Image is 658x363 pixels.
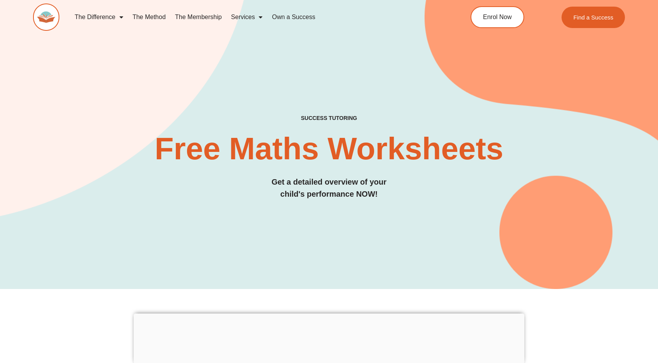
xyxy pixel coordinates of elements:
[562,7,625,28] a: Find a Success
[471,6,524,28] a: Enrol Now
[574,14,614,20] span: Find a Success
[483,14,512,20] span: Enrol Now
[128,8,170,26] a: The Method
[70,8,128,26] a: The Difference
[134,314,525,362] iframe: Advertisement
[33,115,625,122] h4: SUCCESS TUTORING​
[70,8,437,26] nav: Menu
[170,8,226,26] a: The Membership
[33,133,625,164] h2: Free Maths Worksheets​
[226,8,267,26] a: Services
[267,8,320,26] a: Own a Success
[33,176,625,200] h3: Get a detailed overview of your child's performance NOW!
